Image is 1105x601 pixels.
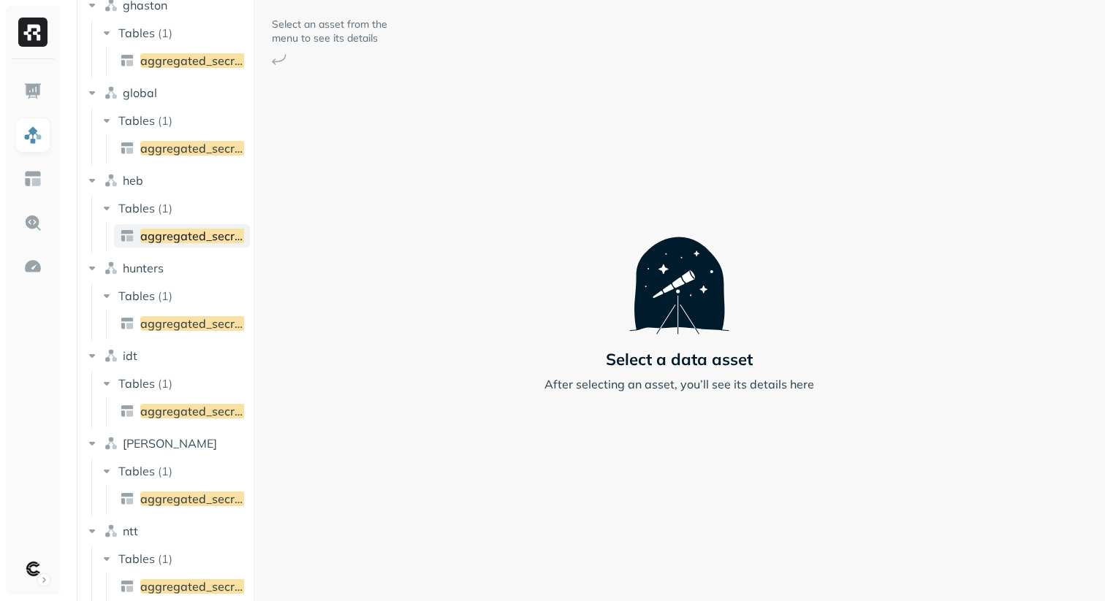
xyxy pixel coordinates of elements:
img: namespace [104,436,118,451]
button: Tables(1) [99,284,249,307]
span: aggregated_secret_audit [140,491,280,506]
span: [PERSON_NAME] [123,436,217,451]
button: hunters [85,256,248,280]
img: table [120,404,134,418]
p: ( 1 ) [158,464,172,478]
span: aggregated_secret_audit [140,53,280,68]
span: Tables [118,551,155,566]
p: ( 1 ) [158,376,172,391]
p: Select a data asset [606,349,753,370]
a: aggregated_secret_audit [114,49,250,72]
button: Tables(1) [99,109,249,132]
span: Tables [118,201,155,215]
button: Tables(1) [99,21,249,45]
img: Optimization [23,257,42,276]
span: aggregated_secret_audit [140,141,280,156]
p: Select an asset from the menu to see its details [272,18,389,45]
a: aggregated_secret_audit [114,224,250,248]
span: Tables [118,288,155,303]
button: Tables(1) [99,547,249,570]
img: Arrow [272,54,286,65]
a: aggregated_secret_audit [114,399,250,423]
img: table [120,53,134,68]
img: table [120,491,134,506]
img: table [120,229,134,243]
img: Clutch [23,559,43,579]
img: namespace [104,261,118,275]
p: ( 1 ) [158,551,172,566]
img: Ryft [18,18,48,47]
p: ( 1 ) [158,288,172,303]
button: [PERSON_NAME] [85,432,248,455]
span: Tables [118,26,155,40]
img: namespace [104,348,118,363]
span: hunters [123,261,164,275]
button: Tables(1) [99,196,249,220]
img: Query Explorer [23,213,42,232]
button: heb [85,169,248,192]
img: namespace [104,173,118,188]
p: ( 1 ) [158,201,172,215]
button: Tables(1) [99,372,249,395]
span: global [123,85,157,100]
a: aggregated_secret_audit [114,575,250,598]
span: aggregated_secret_audit [140,229,280,243]
img: namespace [104,85,118,100]
p: After selecting an asset, you’ll see its details here [544,375,814,393]
span: aggregated_secret_audit [140,579,280,594]
img: table [120,579,134,594]
p: ( 1 ) [158,113,172,128]
a: aggregated_secret_audit [114,137,250,160]
img: Dashboard [23,82,42,101]
img: table [120,141,134,156]
img: table [120,316,134,331]
p: ( 1 ) [158,26,172,40]
img: Assets [23,126,42,145]
button: idt [85,344,248,367]
span: Tables [118,376,155,391]
button: global [85,81,248,104]
button: Tables(1) [99,459,249,483]
span: aggregated_secret_audit [140,316,280,331]
button: ntt [85,519,248,543]
img: namespace [104,524,118,538]
a: aggregated_secret_audit [114,487,250,510]
span: heb [123,173,143,188]
span: aggregated_secret_audit [140,404,280,418]
img: Telescope [629,208,729,334]
span: ntt [123,524,138,538]
a: aggregated_secret_audit [114,312,250,335]
span: Tables [118,113,155,128]
img: Asset Explorer [23,169,42,188]
span: Tables [118,464,155,478]
span: idt [123,348,137,363]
